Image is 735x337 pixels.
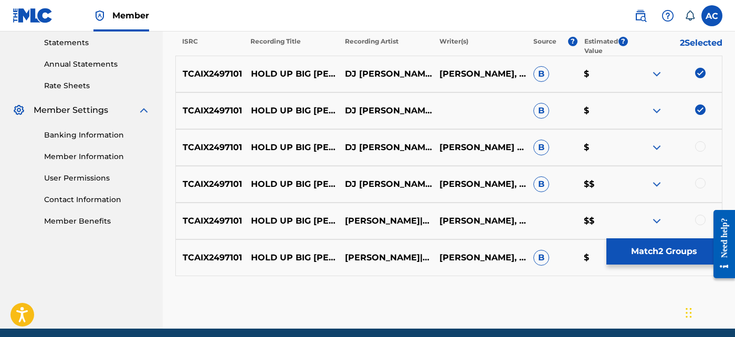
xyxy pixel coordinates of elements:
[695,104,706,115] img: deselect
[686,297,692,329] div: Drag
[44,130,150,141] a: Banking Information
[685,10,695,21] div: Notifications
[432,37,527,56] p: Writer(s)
[176,178,244,191] p: TCAIX2497101
[701,5,722,26] div: User Menu
[634,9,647,22] img: search
[533,66,549,82] span: B
[44,151,150,162] a: Member Information
[533,37,556,56] p: Source
[244,104,338,117] p: HOLD UP BIG [PERSON_NAME]
[577,141,627,154] p: $
[432,215,526,227] p: [PERSON_NAME], [PERSON_NAME], [PERSON_NAME], [PERSON_NAME] [PERSON_NAME], [PERSON_NAME]
[338,37,433,56] p: Recording Artist
[533,250,549,266] span: B
[533,176,549,192] span: B
[338,251,432,264] p: [PERSON_NAME]|DJ [PERSON_NAME]
[657,5,678,26] div: Help
[338,215,432,227] p: [PERSON_NAME]|DJ [PERSON_NAME]
[176,251,244,264] p: TCAIX2497101
[338,104,432,117] p: DJ [PERSON_NAME] & [PERSON_NAME]
[577,104,627,117] p: $
[618,37,628,46] span: ?
[432,68,526,80] p: [PERSON_NAME], [PERSON_NAME], [PERSON_NAME], [PERSON_NAME] [PERSON_NAME], [PERSON_NAME]
[706,202,735,286] iframe: Resource Center
[44,194,150,205] a: Contact Information
[244,141,338,154] p: HOLD UP BIG [PERSON_NAME]
[432,178,526,191] p: [PERSON_NAME], [PERSON_NAME], [PERSON_NAME], [PERSON_NAME] [PERSON_NAME], [PERSON_NAME]
[650,104,663,117] img: expand
[577,68,627,80] p: $
[650,178,663,191] img: expand
[13,8,53,23] img: MLC Logo
[44,80,150,91] a: Rate Sheets
[244,215,338,227] p: HOLD UP BIG [PERSON_NAME] (FEAT. [PERSON_NAME] & [PERSON_NAME])
[584,37,618,56] p: Estimated Value
[112,9,149,22] span: Member
[533,140,549,155] span: B
[568,37,577,46] span: ?
[338,68,432,80] p: DJ [PERSON_NAME] & [PERSON_NAME] [FEAT. [PERSON_NAME] & [PERSON_NAME]]
[682,287,735,337] iframe: Chat Widget
[176,104,244,117] p: TCAIX2497101
[244,68,338,80] p: HOLD UP BIG [PERSON_NAME]
[244,178,338,191] p: HOLD UP BIG [PERSON_NAME]
[606,238,722,265] button: Match2 Groups
[44,59,150,70] a: Annual Statements
[650,215,663,227] img: expand
[176,215,244,227] p: TCAIX2497101
[93,9,106,22] img: Top Rightsholder
[661,9,674,22] img: help
[138,104,150,117] img: expand
[338,178,432,191] p: DJ [PERSON_NAME],[PERSON_NAME],[PERSON_NAME],[PERSON_NAME]
[13,104,25,117] img: Member Settings
[577,251,627,264] p: $
[44,173,150,184] a: User Permissions
[577,178,627,191] p: $$
[244,251,338,264] p: HOLD UP BIG [PERSON_NAME]
[695,68,706,78] img: deselect
[630,5,651,26] a: Public Search
[244,37,338,56] p: Recording Title
[432,251,526,264] p: [PERSON_NAME], [PERSON_NAME], [PERSON_NAME], [PERSON_NAME] [PERSON_NAME], [PERSON_NAME]
[175,37,244,56] p: ISRC
[577,215,627,227] p: $$
[44,37,150,48] a: Statements
[44,216,150,227] a: Member Benefits
[338,141,432,154] p: DJ [PERSON_NAME] & [PERSON_NAME] FEAT. [PERSON_NAME] FEAT. [PERSON_NAME]
[176,141,244,154] p: TCAIX2497101
[176,68,244,80] p: TCAIX2497101
[650,68,663,80] img: expand
[628,37,722,56] p: 2 Selected
[533,103,549,119] span: B
[34,104,108,117] span: Member Settings
[432,141,526,154] p: [PERSON_NAME] [PERSON_NAME][PERSON_NAME] [PERSON_NAME] WATTSJOSEPH [PERSON_NAME] III
[650,141,663,154] img: expand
